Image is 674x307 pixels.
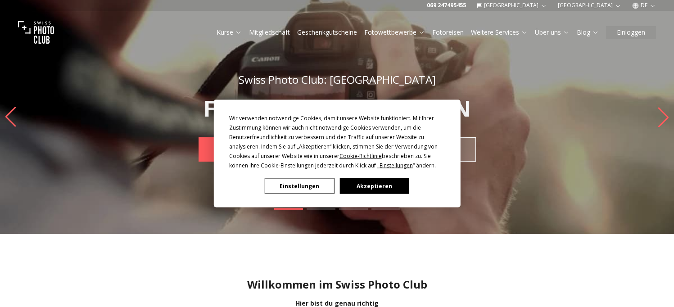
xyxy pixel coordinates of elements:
button: Akzeptieren [339,178,409,194]
div: Wir verwenden notwendige Cookies, damit unsere Website funktioniert. Mit Ihrer Zustimmung können ... [229,113,445,170]
span: Einstellungen [380,162,413,169]
span: Cookie-Richtlinie [339,152,382,160]
div: Cookie Consent Prompt [213,100,460,208]
button: Einstellungen [265,178,334,194]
